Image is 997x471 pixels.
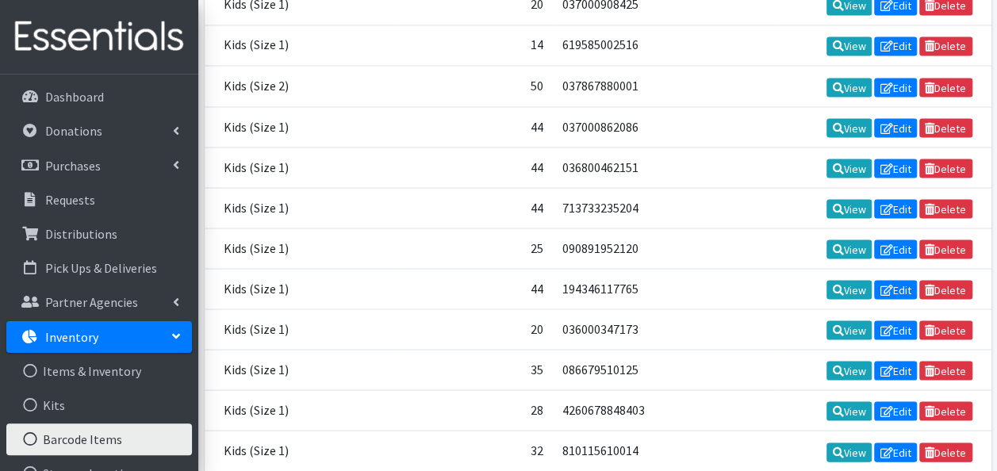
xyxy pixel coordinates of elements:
[394,25,553,66] td: 14
[553,228,778,268] td: 090891952120
[205,268,395,308] td: Kids (Size 1)
[874,78,917,97] a: Edit
[6,150,192,182] a: Purchases
[6,81,192,113] a: Dashboard
[6,389,192,421] a: Kits
[6,10,192,63] img: HumanEssentials
[919,118,972,137] a: Delete
[394,147,553,187] td: 44
[205,187,395,228] td: Kids (Size 1)
[6,423,192,455] a: Barcode Items
[553,187,778,228] td: 713733235204
[45,329,98,345] p: Inventory
[6,218,192,250] a: Distributions
[205,147,395,187] td: Kids (Size 1)
[919,442,972,461] a: Delete
[874,118,917,137] a: Edit
[205,66,395,106] td: Kids (Size 2)
[919,361,972,380] a: Delete
[205,309,395,350] td: Kids (Size 1)
[874,442,917,461] a: Edit
[205,228,395,268] td: Kids (Size 1)
[919,159,972,178] a: Delete
[205,390,395,431] td: Kids (Size 1)
[45,294,138,310] p: Partner Agencies
[826,239,872,258] a: View
[874,159,917,178] a: Edit
[6,115,192,147] a: Donations
[553,309,778,350] td: 036000347173
[205,350,395,390] td: Kids (Size 1)
[394,431,553,471] td: 32
[826,78,872,97] a: View
[205,25,395,66] td: Kids (Size 1)
[45,192,95,208] p: Requests
[394,228,553,268] td: 25
[826,118,872,137] a: View
[553,350,778,390] td: 086679510125
[826,442,872,461] a: View
[874,36,917,56] a: Edit
[919,401,972,420] a: Delete
[874,361,917,380] a: Edit
[919,280,972,299] a: Delete
[874,401,917,420] a: Edit
[826,320,872,339] a: View
[553,147,778,187] td: 036800462151
[6,184,192,216] a: Requests
[553,66,778,106] td: 037867880001
[205,431,395,471] td: Kids (Size 1)
[553,431,778,471] td: 810115610014
[45,158,101,174] p: Purchases
[826,36,872,56] a: View
[826,280,872,299] a: View
[6,286,192,318] a: Partner Agencies
[874,280,917,299] a: Edit
[919,239,972,258] a: Delete
[919,199,972,218] a: Delete
[45,89,104,105] p: Dashboard
[919,78,972,97] a: Delete
[826,361,872,380] a: View
[394,309,553,350] td: 20
[919,36,972,56] a: Delete
[874,239,917,258] a: Edit
[45,123,102,139] p: Donations
[45,260,157,276] p: Pick Ups & Deliveries
[394,350,553,390] td: 35
[45,226,117,242] p: Distributions
[6,321,192,353] a: Inventory
[205,106,395,147] td: Kids (Size 1)
[6,355,192,387] a: Items & Inventory
[6,252,192,284] a: Pick Ups & Deliveries
[553,268,778,308] td: 194346117765
[394,106,553,147] td: 44
[826,401,872,420] a: View
[394,268,553,308] td: 44
[874,320,917,339] a: Edit
[826,199,872,218] a: View
[826,159,872,178] a: View
[394,187,553,228] td: 44
[553,106,778,147] td: 037000862086
[553,390,778,431] td: 4260678848403
[553,25,778,66] td: 619585002516
[394,66,553,106] td: 50
[919,320,972,339] a: Delete
[874,199,917,218] a: Edit
[394,390,553,431] td: 28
